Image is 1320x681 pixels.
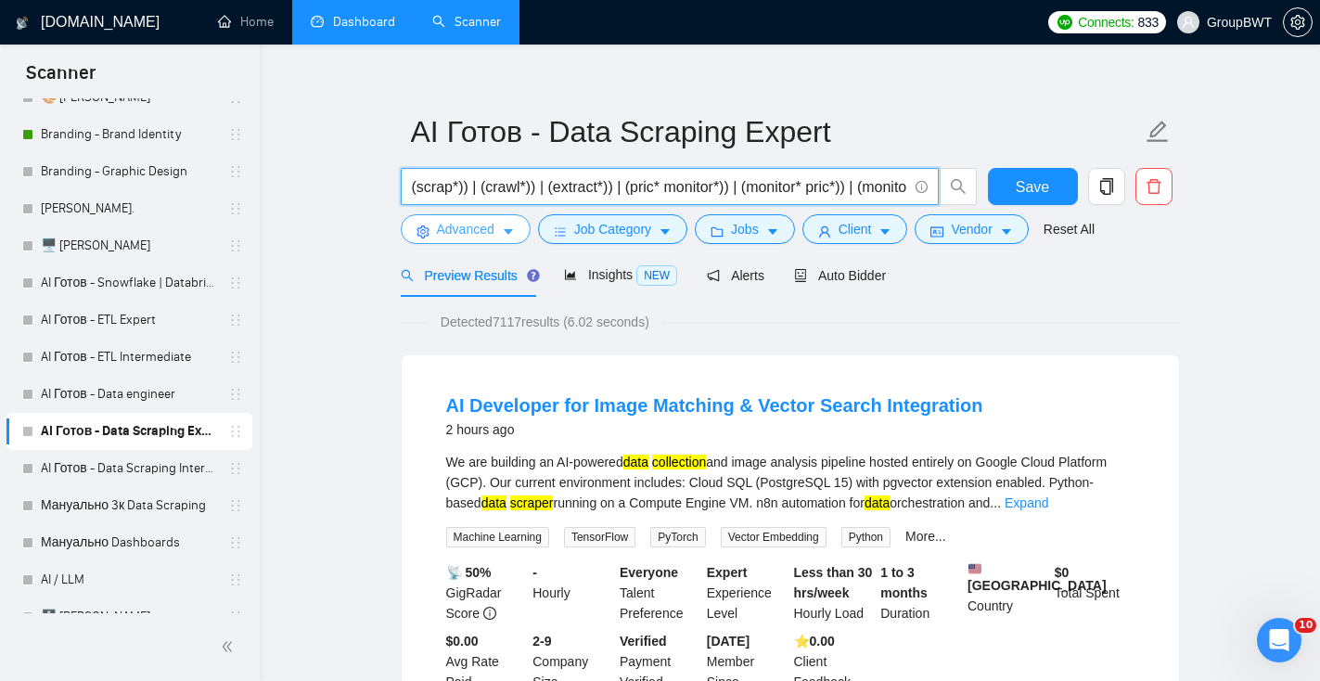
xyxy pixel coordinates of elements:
[564,268,577,281] span: area-chart
[532,634,551,649] b: 2-9
[483,607,496,620] span: info-circle
[41,190,217,227] a: [PERSON_NAME].
[1182,16,1195,29] span: user
[417,225,429,238] span: setting
[554,225,567,238] span: bars
[790,562,878,623] div: Hourly Load
[616,562,703,623] div: Talent Preference
[228,201,243,216] span: holder
[1257,618,1301,662] iframe: Intercom live chat
[41,302,217,339] a: AI Готов - ETL Expert
[446,527,549,547] span: Machine Learning
[1016,175,1049,199] span: Save
[636,265,677,286] span: NEW
[41,524,217,561] a: Мануально Dashboards
[1146,120,1170,144] span: edit
[1135,168,1173,205] button: delete
[703,562,790,623] div: Experience Level
[41,413,217,450] a: AI Готов - Data Scraping Expert
[11,59,110,98] span: Scanner
[228,387,243,402] span: holder
[968,562,981,575] img: 🇺🇸
[1284,15,1312,30] span: setting
[1089,178,1124,195] span: copy
[1044,219,1095,239] a: Reset All
[707,565,748,580] b: Expert
[532,565,537,580] b: -
[1295,618,1316,633] span: 10
[707,634,750,649] b: [DATE]
[794,565,873,600] b: Less than 30 hrs/week
[228,238,243,253] span: holder
[707,268,764,283] span: Alerts
[228,610,243,624] span: holder
[41,153,217,190] a: Branding - Graphic Design
[428,312,662,332] span: Detected 7117 results (6.02 seconds)
[437,219,494,239] span: Advanced
[564,527,635,547] span: TensorFlow
[41,561,217,598] a: AI / LLM
[711,225,724,238] span: folder
[930,225,943,238] span: idcard
[228,572,243,587] span: holder
[623,455,648,469] mark: data
[311,14,395,30] a: dashboardDashboard
[442,562,530,623] div: GigRadar Score
[1005,495,1048,510] a: Expand
[432,14,501,30] a: searchScanner
[446,452,1134,513] div: We are building an AI-powered and image analysis pipeline hosted entirely on Google Cloud Platfor...
[502,225,515,238] span: caret-down
[446,565,492,580] b: 📡 50%
[525,267,542,284] div: Tooltip anchor
[731,219,759,239] span: Jobs
[1057,15,1072,30] img: upwork-logo.png
[228,164,243,179] span: holder
[721,527,827,547] span: Vector Embedding
[968,562,1107,593] b: [GEOGRAPHIC_DATA]
[1283,15,1313,30] a: setting
[794,634,835,649] b: ⭐️ 0.00
[915,214,1028,244] button: idcardVendorcaret-down
[650,527,705,547] span: PyTorch
[41,376,217,413] a: AI Готов - Data engineer
[707,269,720,282] span: notification
[574,219,651,239] span: Job Category
[841,527,891,547] span: Python
[41,227,217,264] a: 🖥️ [PERSON_NAME]
[1000,225,1013,238] span: caret-down
[228,535,243,550] span: holder
[916,181,928,193] span: info-circle
[988,168,1078,205] button: Save
[41,487,217,524] a: Мануально 3к Data Scraping
[802,214,908,244] button: userClientcaret-down
[411,109,1142,155] input: Scanner name...
[481,495,506,510] mark: data
[1078,12,1134,32] span: Connects:
[529,562,616,623] div: Hourly
[228,313,243,328] span: holder
[446,418,983,441] div: 2 hours ago
[620,634,667,649] b: Verified
[964,562,1051,623] div: Country
[878,225,891,238] span: caret-down
[41,598,217,636] a: 🗄️ [PERSON_NAME]
[401,214,531,244] button: settingAdvancedcaret-down
[41,450,217,487] a: AI Готов - Data Scraping Intermediate
[766,225,779,238] span: caret-down
[228,424,243,439] span: holder
[446,634,479,649] b: $0.00
[905,529,946,544] a: More...
[1138,12,1159,32] span: 833
[877,562,964,623] div: Duration
[951,219,992,239] span: Vendor
[1055,565,1070,580] b: $ 0
[221,637,239,656] span: double-left
[446,395,983,416] a: AI Developer for Image Matching & Vector Search Integration
[940,168,977,205] button: search
[865,495,890,510] mark: data
[1051,562,1138,623] div: Total Spent
[652,455,706,469] mark: collection
[839,219,872,239] span: Client
[659,225,672,238] span: caret-down
[218,14,274,30] a: homeHome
